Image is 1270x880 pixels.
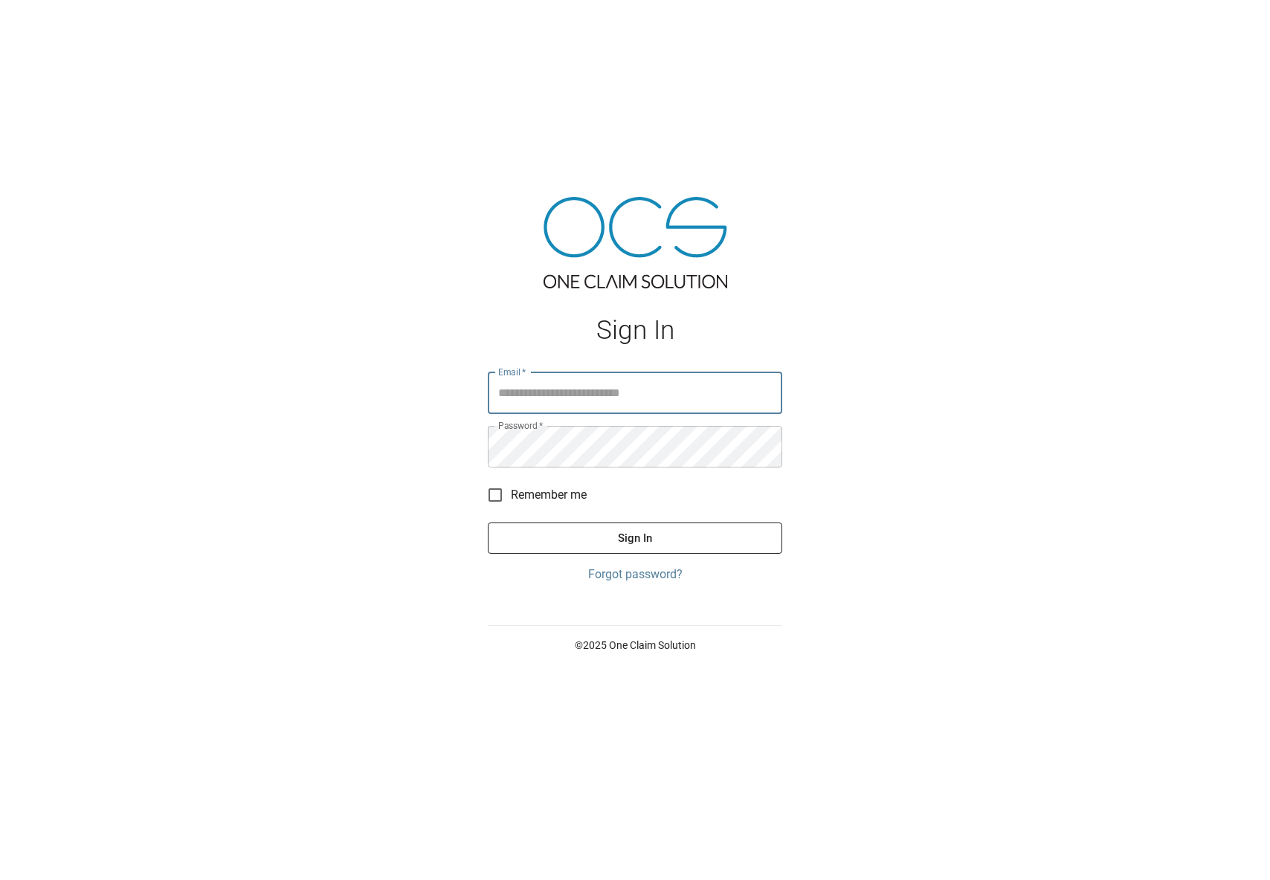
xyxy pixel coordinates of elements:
[544,197,727,288] img: ocs-logo-tra.png
[488,315,782,346] h1: Sign In
[488,638,782,653] p: © 2025 One Claim Solution
[498,419,543,432] label: Password
[488,522,782,554] button: Sign In
[511,486,587,504] span: Remember me
[488,566,782,583] a: Forgot password?
[498,366,526,378] label: Email
[18,9,77,39] img: ocs-logo-white-transparent.png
